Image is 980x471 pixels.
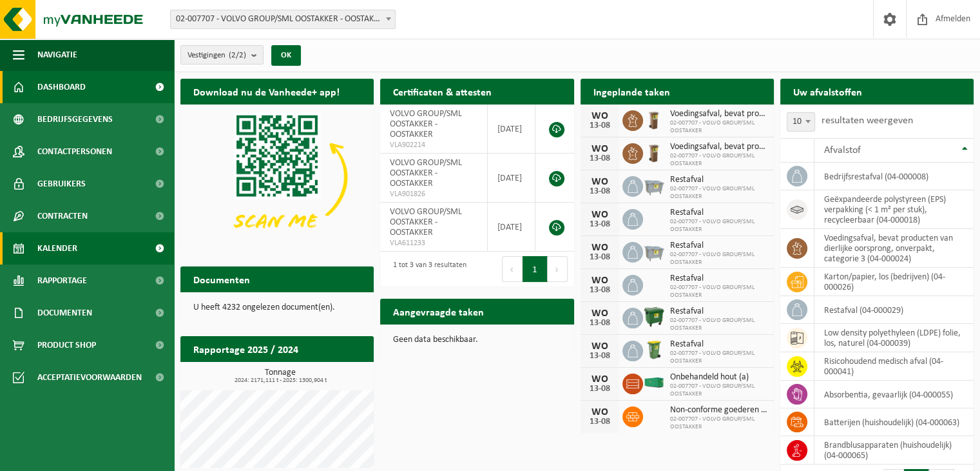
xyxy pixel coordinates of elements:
[387,255,466,283] div: 1 tot 3 van 3 resultaten
[670,372,767,383] span: Onbehandeld hout (a)
[814,190,974,229] td: geëxpandeerde polystyreen (EPS) verpakking (< 1 m² per stuk), recycleerbaar (04-000018)
[587,111,613,121] div: WO
[37,297,92,329] span: Documenten
[502,256,523,282] button: Previous
[824,145,861,155] span: Afvalstof
[37,361,142,394] span: Acceptatievoorwaarden
[587,385,613,394] div: 13-08
[814,163,974,190] td: bedrijfsrestafval (04-000008)
[670,317,767,332] span: 02-007707 - VOLVO GROUP/SML OOSTAKKER
[670,119,767,135] span: 02-007707 - VOLVO GROUP/SML OOSTAKKER
[670,306,767,317] span: Restafval
[380,79,504,104] h2: Certificaten & attesten
[670,339,767,350] span: Restafval
[814,268,974,296] td: karton/papier, los (bedrijven) (04-000026)
[390,189,477,199] span: VLA901826
[488,154,536,203] td: [DATE]
[587,308,613,319] div: WO
[37,103,113,135] span: Bedrijfsgegevens
[587,374,613,385] div: WO
[37,71,86,103] span: Dashboard
[670,416,767,431] span: 02-007707 - VOLVO GROUP/SML OOSTAKKER
[670,218,767,234] span: 02-007707 - VOLVO GROUP/SML OOSTAKKER
[390,238,477,248] span: VLA611233
[670,405,767,416] span: Non-conforme goederen ex. automobiel
[180,79,352,104] h2: Download nu de Vanheede+ app!
[548,256,568,282] button: Next
[670,251,767,266] span: 02-007707 - VOLVO GROUP/SML OOSTAKKER
[390,158,462,188] span: VOLVO GROUP/SML OOSTAKKER - OOSTAKKER
[587,187,613,196] div: 13-08
[587,243,613,253] div: WO
[670,383,767,398] span: 02-007707 - VOLVO GROUP/SML OOSTAKKER
[380,299,497,324] h2: Aangevraagde taken
[170,10,396,29] span: 02-007707 - VOLVO GROUP/SML OOSTAKKER - OOSTAKKER
[271,45,301,66] button: OK
[587,220,613,229] div: 13-08
[643,339,665,361] img: WB-0240-HPE-GN-50
[587,253,613,262] div: 13-08
[180,45,264,65] button: Vestigingen(2/2)
[670,142,767,152] span: Voedingsafval, bevat producten van dierlijke oorsprong, onverpakt, categorie 3
[587,144,613,154] div: WO
[390,109,462,139] span: VOLVO GROUP/SML OOSTAKKER - OOSTAKKER
[37,200,88,232] span: Contracten
[193,303,361,312] p: U heeft 4232 ongelezen document(en).
[814,381,974,408] td: absorbentia, gevaarlijk (04-000055)
[37,39,77,71] span: Navigatie
[587,276,613,286] div: WO
[643,108,665,130] img: WB-0140-HPE-BN-01
[670,350,767,365] span: 02-007707 - VOLVO GROUP/SML OOSTAKKER
[278,361,372,387] a: Bekijk rapportage
[587,352,613,361] div: 13-08
[821,115,913,126] label: resultaten weergeven
[814,324,974,352] td: low density polyethyleen (LDPE) folie, los, naturel (04-000039)
[587,319,613,328] div: 13-08
[229,51,246,59] count: (2/2)
[488,203,536,252] td: [DATE]
[180,336,311,361] h2: Rapportage 2025 / 2024
[488,105,536,154] td: [DATE]
[180,266,263,292] h2: Documenten
[670,208,767,218] span: Restafval
[587,417,613,426] div: 13-08
[587,121,613,130] div: 13-08
[587,407,613,417] div: WO
[670,241,767,251] span: Restafval
[187,368,374,384] h3: Tonnage
[670,274,767,284] span: Restafval
[670,152,767,168] span: 02-007707 - VOLVO GROUP/SML OOSTAKKER
[587,177,613,187] div: WO
[390,140,477,150] span: VLA902214
[587,341,613,352] div: WO
[670,175,767,185] span: Restafval
[643,377,665,388] img: HK-XC-40-GN-00
[171,10,395,28] span: 02-007707 - VOLVO GROUP/SML OOSTAKKER - OOSTAKKER
[643,174,665,196] img: WB-2500-GAL-GY-01
[670,185,767,201] span: 02-007707 - VOLVO GROUP/SML OOSTAKKER
[814,352,974,381] td: risicohoudend medisch afval (04-000041)
[643,141,665,163] img: WB-0140-HPE-BN-01
[37,265,87,297] span: Rapportage
[814,408,974,436] td: batterijen (huishoudelijk) (04-000063)
[37,329,96,361] span: Product Shop
[393,336,561,345] p: Geen data beschikbaar.
[37,168,86,200] span: Gebruikers
[581,79,683,104] h2: Ingeplande taken
[587,154,613,163] div: 13-08
[787,112,815,132] span: 10
[670,109,767,119] span: Voedingsafval, bevat producten van dierlijke oorsprong, onverpakt, categorie 3
[670,284,767,299] span: 02-007707 - VOLVO GROUP/SML OOSTAKKER
[814,229,974,268] td: voedingsafval, bevat producten van dierlijke oorsprong, onverpakt, categorie 3 (04-000024)
[587,210,613,220] div: WO
[643,306,665,328] img: WB-1100-HPE-GN-01
[37,135,112,168] span: Contactpersonen
[523,256,548,282] button: 1
[187,377,374,384] span: 2024: 2171,111 t - 2025: 1300,904 t
[814,296,974,324] td: restafval (04-000029)
[787,113,814,131] span: 10
[187,46,246,65] span: Vestigingen
[390,207,462,237] span: VOLVO GROUP/SML OOSTAKKER - OOSTAKKER
[643,240,665,262] img: WB-2500-GAL-GY-01
[37,232,77,265] span: Kalender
